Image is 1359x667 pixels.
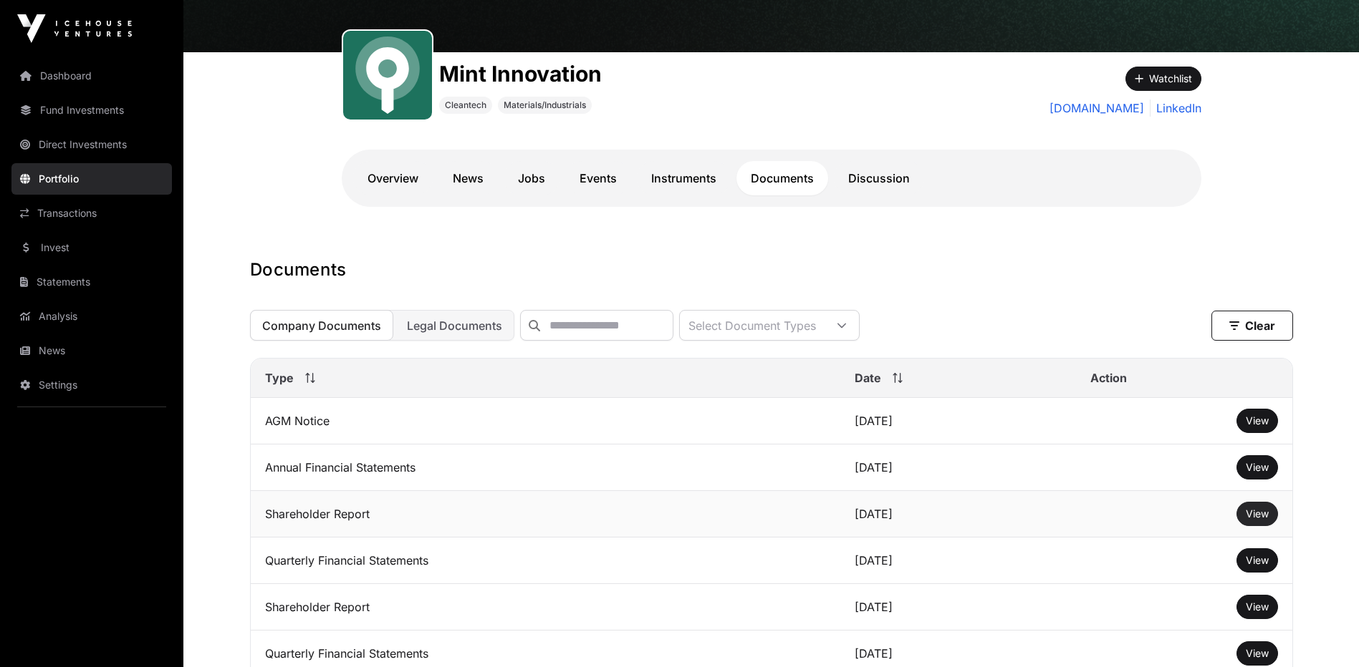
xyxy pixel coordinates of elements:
[1246,507,1269,521] a: View
[840,491,1076,537] td: [DATE]
[1246,414,1269,427] span: View
[504,99,586,111] span: Materials/Industrials
[11,335,172,366] a: News
[11,232,172,263] a: Invest
[840,537,1076,584] td: [DATE]
[1287,598,1359,667] iframe: Chat Widget
[251,584,841,631] td: Shareholder Report
[250,258,1293,281] h1: Documents
[407,318,502,333] span: Legal Documents
[251,537,841,584] td: Quarterly Financial Statements
[1125,67,1201,91] button: Watchlist
[1246,414,1269,428] a: View
[1050,99,1144,117] a: [DOMAIN_NAME]
[504,161,560,195] a: Jobs
[445,99,486,111] span: Cleantech
[11,60,172,92] a: Dashboard
[1246,600,1269,613] span: View
[251,398,841,444] td: AGM Notice
[353,161,1190,195] nav: Tabs
[637,161,731,195] a: Instruments
[395,310,514,341] button: Legal Documents
[265,369,294,386] span: Type
[840,584,1076,631] td: [DATE]
[1246,460,1269,474] a: View
[1236,595,1278,619] button: View
[251,491,841,537] td: Shareholder Report
[834,161,924,195] a: Discussion
[1246,646,1269,661] a: View
[11,301,172,332] a: Analysis
[438,161,498,195] a: News
[1236,455,1278,479] button: View
[680,311,825,340] div: Select Document Types
[1246,553,1269,568] a: View
[11,198,172,229] a: Transactions
[251,444,841,491] td: Annual Financial Statements
[1246,600,1269,614] a: View
[1236,502,1278,526] button: View
[1236,409,1278,433] button: View
[11,369,172,401] a: Settings
[840,444,1076,491] td: [DATE]
[11,129,172,160] a: Direct Investments
[1246,507,1269,520] span: View
[736,161,828,195] a: Documents
[11,94,172,126] a: Fund Investments
[1150,99,1201,117] a: LinkedIn
[855,369,881,386] span: Date
[17,14,132,43] img: Icehouse Ventures Logo
[439,61,602,87] h1: Mint Innovation
[262,318,381,333] span: Company Documents
[250,310,393,341] button: Company Documents
[565,161,631,195] a: Events
[1246,554,1269,566] span: View
[11,266,172,298] a: Statements
[353,161,433,195] a: Overview
[1211,311,1293,341] button: Clear
[1236,641,1278,666] button: View
[11,163,172,195] a: Portfolio
[349,36,426,114] img: Mint.svg
[1090,369,1127,386] span: Action
[840,398,1076,444] td: [DATE]
[1246,647,1269,659] span: View
[1236,548,1278,573] button: View
[1246,461,1269,473] span: View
